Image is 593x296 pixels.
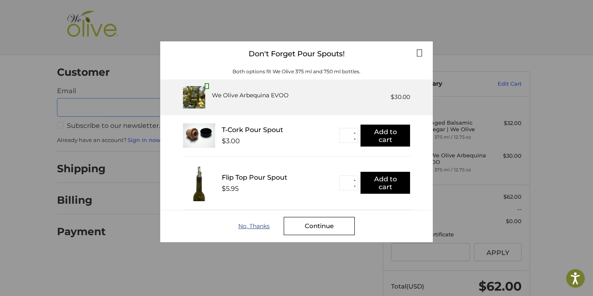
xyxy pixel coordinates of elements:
div: No, Thanks [238,223,284,229]
div: $3.00 [222,137,240,145]
button: Add to cart [361,172,410,194]
div: $30.00 [391,93,410,101]
img: FTPS_bottle__43406.1705089544.233.225.jpg [183,165,215,201]
button: ▲ [351,177,358,183]
button: ▲ [351,130,358,136]
div: We Olive Arbequina EVOO [212,91,289,100]
p: We're away right now. Please check back later! [12,12,93,19]
div: Continue [284,217,355,235]
div: $5.95 [222,185,239,193]
div: T-Cork Pour Spout [222,126,339,134]
div: Flip Top Pour Spout [222,173,339,181]
button: ▼ [351,136,358,142]
img: T_Cork__22625.1711686153.233.225.jpg [183,123,215,148]
div: Don't Forget Pour Spouts! [160,41,433,67]
button: Add to cart [361,125,410,147]
button: Open LiveChat chat widget [95,11,105,21]
button: ▼ [351,183,358,190]
div: Both options fit We Olive 375 ml and 750 ml bottles. [160,68,433,75]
